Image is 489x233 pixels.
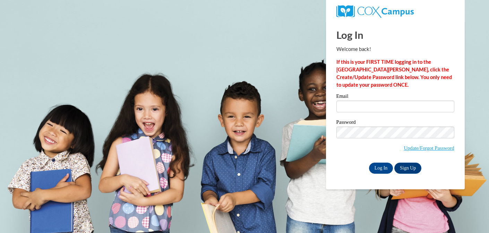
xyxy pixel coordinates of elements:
p: Welcome back! [336,45,454,53]
img: COX Campus [336,5,414,18]
strong: If this is your FIRST TIME logging in to the [GEOGRAPHIC_DATA][PERSON_NAME], click the Create/Upd... [336,59,452,88]
a: Sign Up [394,163,421,174]
label: Email [336,94,454,101]
a: COX Campus [336,8,414,14]
h1: Log In [336,28,454,42]
a: Update/Forgot Password [404,145,454,151]
label: Password [336,120,454,127]
input: Log In [369,163,393,174]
